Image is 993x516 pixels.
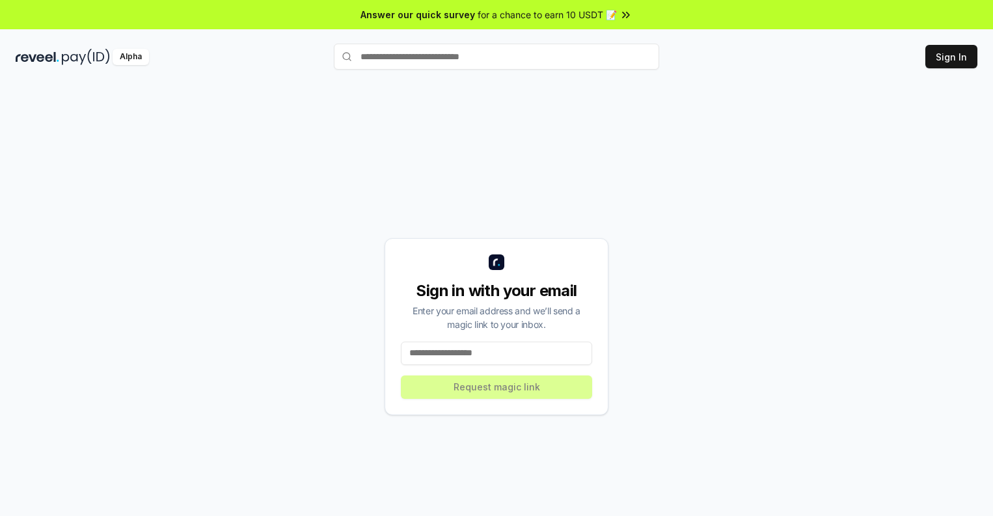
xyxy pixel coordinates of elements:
[62,49,110,65] img: pay_id
[925,45,977,68] button: Sign In
[360,8,475,21] span: Answer our quick survey
[401,304,592,331] div: Enter your email address and we’ll send a magic link to your inbox.
[489,254,504,270] img: logo_small
[401,280,592,301] div: Sign in with your email
[113,49,149,65] div: Alpha
[16,49,59,65] img: reveel_dark
[478,8,617,21] span: for a chance to earn 10 USDT 📝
